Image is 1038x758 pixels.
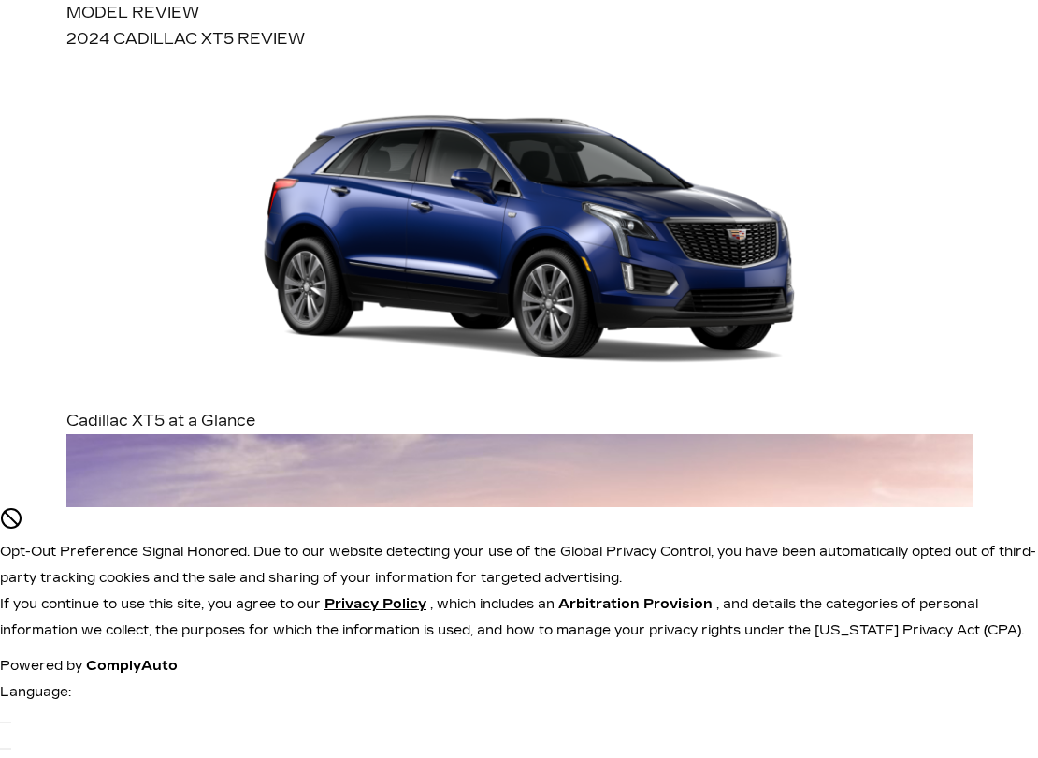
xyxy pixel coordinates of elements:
[558,596,713,612] strong: Arbitration Provision
[324,596,430,612] a: Privacy Policy
[86,658,178,674] a: ComplyAuto
[324,596,426,612] u: Privacy Policy
[66,26,973,52] div: 2024 CADILLAC XT5 REVIEW
[66,408,973,434] div: Cadillac XT5 at a Glance
[66,52,973,408] img: XT5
